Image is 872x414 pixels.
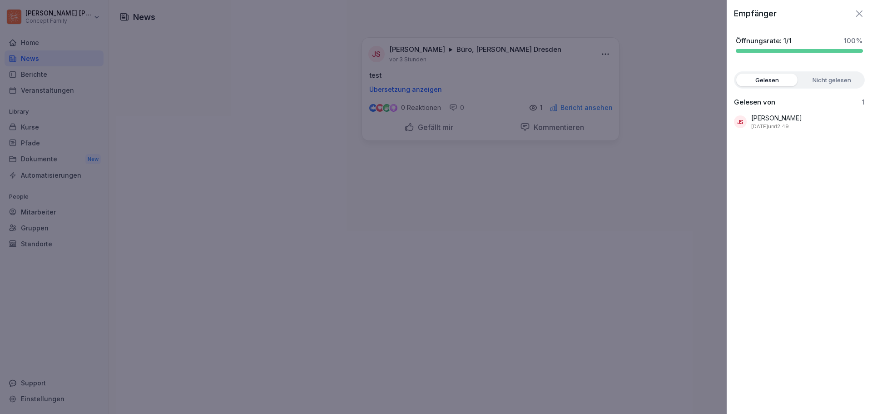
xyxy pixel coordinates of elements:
div: JS [734,115,747,128]
p: 12. August 2025 um 12:49 [751,123,789,130]
p: Gelesen von [734,98,775,107]
p: [PERSON_NAME] [751,113,802,123]
label: Gelesen [736,74,798,86]
label: Nicht gelesen [801,74,862,86]
p: Empfänger [734,7,777,20]
p: 100 % [844,36,863,45]
p: Öffnungsrate: 1/1 [736,36,792,45]
p: 1 [862,98,865,107]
